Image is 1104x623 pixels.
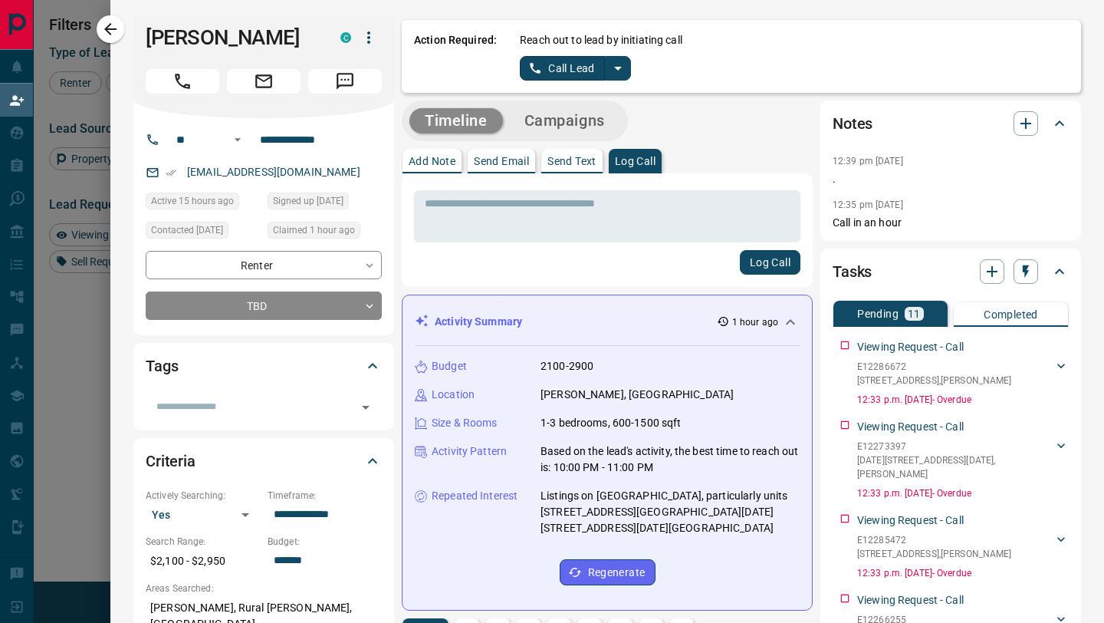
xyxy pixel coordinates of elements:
div: E12286672[STREET_ADDRESS],[PERSON_NAME] [857,357,1069,391]
p: 1 hour ago [732,315,778,329]
p: 12:33 p.m. [DATE] - Overdue [857,393,1069,407]
p: Reach out to lead by initiating call [520,32,682,48]
p: Pending [857,308,899,319]
p: Repeated Interest [432,488,517,504]
div: split button [520,56,631,81]
p: Listings on [GEOGRAPHIC_DATA], particularly units [STREET_ADDRESS][GEOGRAPHIC_DATA][DATE][STREET_... [540,488,800,536]
div: Activity Summary1 hour ago [415,308,800,336]
p: Actively Searching: [146,489,260,503]
button: Open [228,130,247,149]
span: Active 15 hours ago [151,193,234,209]
p: 2100-2900 [540,358,593,374]
p: [STREET_ADDRESS] , [PERSON_NAME] [857,374,1011,387]
p: [STREET_ADDRESS] , [PERSON_NAME] [857,547,1011,561]
div: Tue Aug 12 2025 [146,193,260,214]
div: Tasks [833,253,1069,290]
p: Viewing Request - Call [857,513,964,529]
p: Search Range: [146,535,260,549]
svg: Email Verified [166,167,176,178]
span: Email [227,69,301,94]
p: E12285472 [857,533,1011,547]
p: Viewing Request - Call [857,339,964,355]
div: Wed May 28 2025 [268,193,382,214]
p: Add Note [409,156,455,166]
h2: Tags [146,354,178,378]
button: Regenerate [560,559,655,585]
p: $2,100 - $2,950 [146,549,260,574]
p: Action Required: [414,32,497,81]
p: Viewing Request - Call [857,592,964,608]
p: [DATE][STREET_ADDRESS][DATE] , [PERSON_NAME] [857,453,1053,481]
p: Based on the lead's activity, the best time to reach out is: 10:00 PM - 11:00 PM [540,443,800,476]
p: 11 [908,308,921,319]
p: Timeframe: [268,489,382,503]
p: Completed [984,309,1038,320]
p: Send Email [474,156,529,166]
p: E12286672 [857,360,1011,374]
span: Contacted [DATE] [151,222,223,238]
button: Log Call [740,250,800,275]
button: Campaigns [509,108,620,133]
p: Log Call [615,156,655,166]
div: Yes [146,503,260,527]
p: Location [432,387,475,403]
h2: Notes [833,111,872,136]
div: Renter [146,251,382,279]
h2: Criteria [146,449,195,473]
p: Call in an hour [833,215,1069,231]
p: 12:39 pm [DATE] [833,156,903,166]
div: Notes [833,105,1069,142]
div: Fri Jul 18 2025 [146,222,260,243]
span: Call [146,69,219,94]
p: [PERSON_NAME], [GEOGRAPHIC_DATA] [540,387,734,403]
span: Message [308,69,382,94]
h1: [PERSON_NAME] [146,25,317,50]
p: Send Text [547,156,596,166]
div: condos.ca [340,32,351,43]
p: Areas Searched: [146,582,382,595]
p: 12:33 p.m. [DATE] - Overdue [857,566,1069,580]
button: Call Lead [520,56,605,81]
span: Signed up [DATE] [273,193,343,209]
p: Size & Rooms [432,415,498,431]
div: Wed Aug 13 2025 [268,222,382,243]
p: E12273397 [857,440,1053,453]
a: [EMAIL_ADDRESS][DOMAIN_NAME] [187,166,360,178]
div: Tags [146,348,382,384]
p: Viewing Request - Call [857,419,964,435]
p: Activity Pattern [432,443,507,460]
p: 1-3 bedrooms, 600-1500 sqft [540,415,682,431]
p: . [833,171,1069,187]
p: Budget: [268,535,382,549]
p: 12:35 pm [DATE] [833,199,903,210]
button: Open [355,397,376,418]
h2: Tasks [833,259,872,284]
button: Timeline [409,108,503,133]
span: Claimed 1 hour ago [273,222,355,238]
div: E12285472[STREET_ADDRESS],[PERSON_NAME] [857,530,1069,564]
p: Budget [432,358,467,374]
p: Activity Summary [435,314,522,330]
p: 12:33 p.m. [DATE] - Overdue [857,486,1069,500]
div: TBD [146,292,382,320]
div: Criteria [146,443,382,480]
div: E12273397[DATE][STREET_ADDRESS][DATE],[PERSON_NAME] [857,437,1069,484]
